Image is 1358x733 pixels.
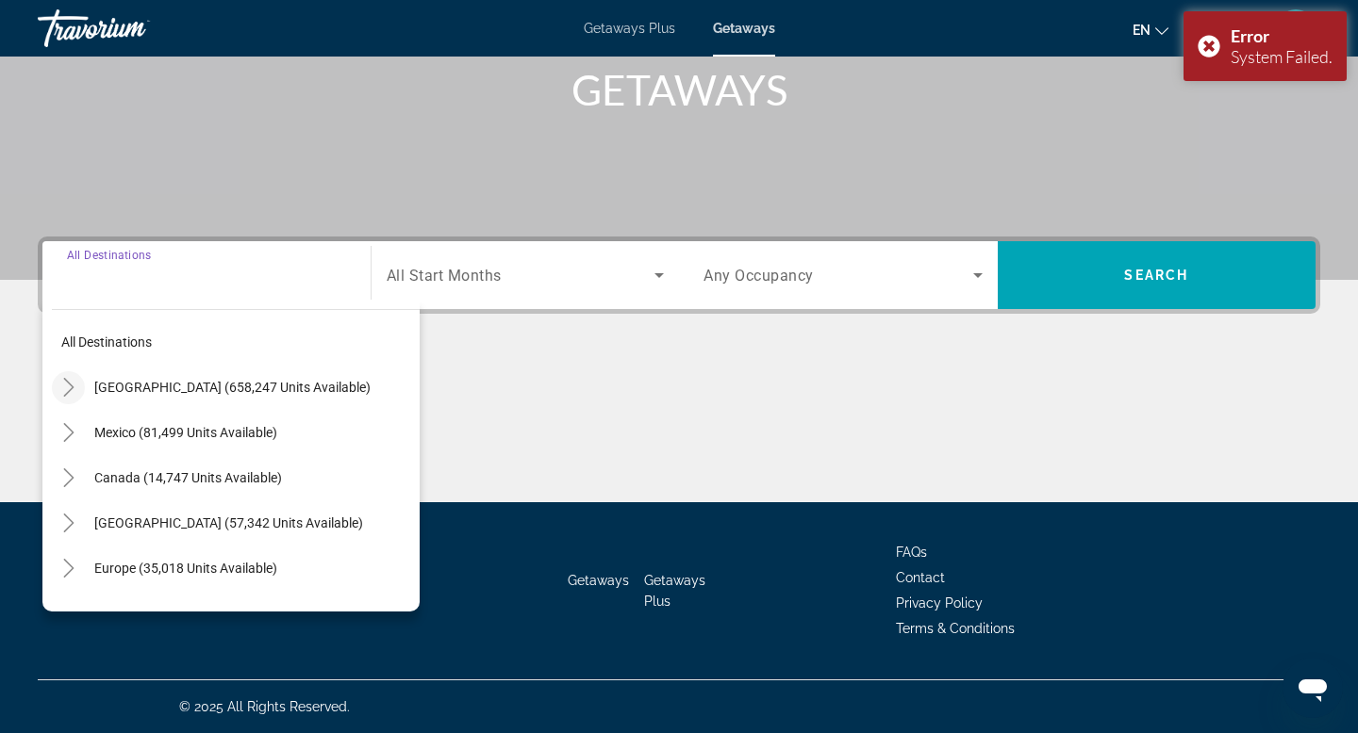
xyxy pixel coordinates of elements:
[998,241,1317,309] button: Search
[704,267,814,285] span: Any Occupancy
[52,552,85,585] button: Toggle Europe (35,018 units available)
[584,21,675,36] a: Getaways Plus
[1133,23,1151,38] span: en
[896,621,1015,636] a: Terms & Conditions
[52,416,85,449] button: Toggle Mexico (81,499 units available)
[85,415,420,449] button: Mexico (81,499 units available)
[1133,16,1168,43] button: Change language
[896,545,927,560] a: FAQs
[67,248,151,261] span: All Destinations
[713,21,775,36] a: Getaways
[85,506,420,540] button: [GEOGRAPHIC_DATA] (57,342 units available)
[94,561,277,576] span: Europe (35,018 units available)
[52,325,420,359] button: All destinations
[85,596,420,630] button: Australia (3,224 units available)
[85,461,420,495] button: Canada (14,747 units available)
[896,570,945,585] a: Contact
[52,507,85,540] button: Toggle Caribbean & Atlantic Islands (57,342 units available)
[179,699,350,714] span: © 2025 All Rights Reserved.
[94,380,371,395] span: [GEOGRAPHIC_DATA] (658,247 units available)
[1271,8,1320,48] button: User Menu
[325,16,1033,114] h1: SEE THE WORLD WITH TRAVORIUM GETAWAYS
[1283,658,1343,718] iframe: Button to launch messaging window
[896,595,983,611] a: Privacy Policy
[85,551,420,585] button: Europe (35,018 units available)
[94,470,282,485] span: Canada (14,747 units available)
[52,597,85,630] button: Toggle Australia (3,224 units available)
[42,241,1316,309] div: Search widget
[94,425,277,440] span: Mexico (81,499 units available)
[644,573,705,609] a: Getaways Plus
[52,371,85,404] button: Toggle United States (658,247 units available)
[387,267,502,285] span: All Start Months
[38,4,226,53] a: Travorium
[94,515,363,530] span: [GEOGRAPHIC_DATA] (57,342 units available)
[1231,46,1333,67] div: System Failed.
[1231,25,1333,46] div: Error
[52,462,85,495] button: Toggle Canada (14,747 units available)
[568,573,629,588] a: Getaways
[1124,268,1188,283] span: Search
[85,370,420,404] button: [GEOGRAPHIC_DATA] (658,247 units available)
[61,334,152,350] span: All destinations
